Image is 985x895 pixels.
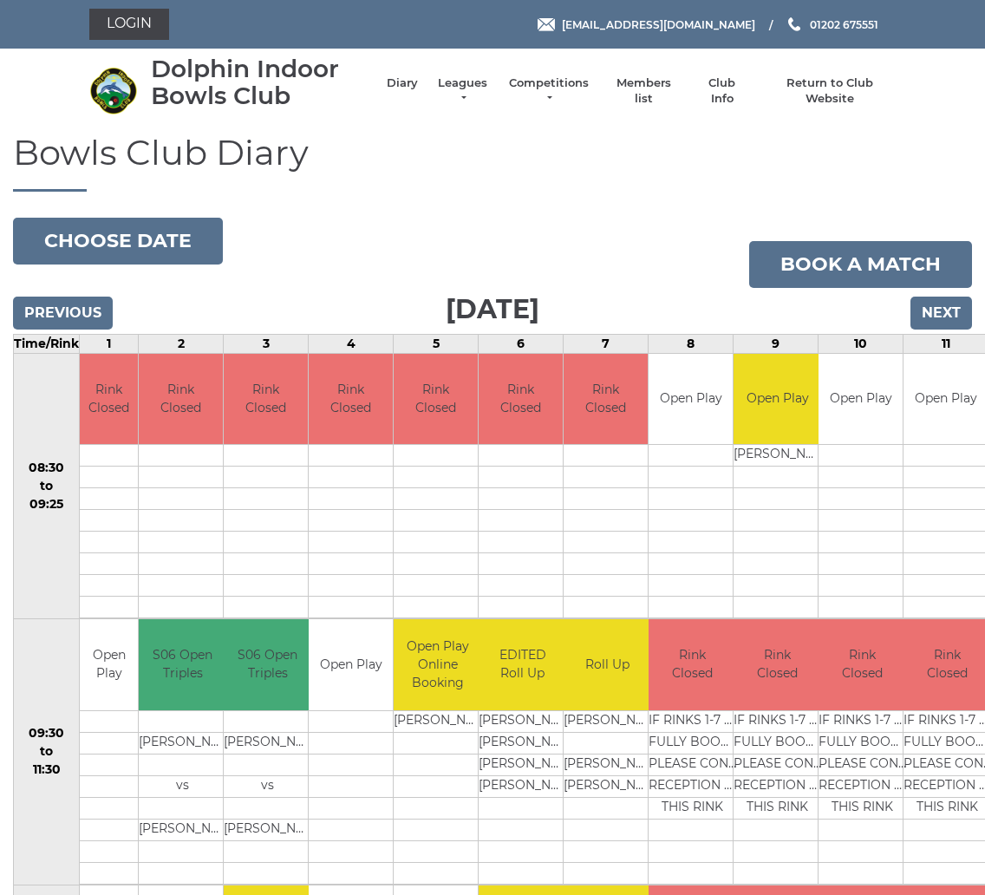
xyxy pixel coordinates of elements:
input: Previous [13,297,113,330]
td: S06 Open Triples [224,619,311,710]
td: Rink Closed [734,619,821,710]
td: 10 [819,334,903,353]
td: [PERSON_NAME] [564,754,651,775]
td: [PERSON_NAME] [479,732,566,754]
td: 7 [564,334,649,353]
td: IF RINKS 1-7 ARE [734,710,821,732]
td: RECEPTION TO BOOK [649,775,736,797]
td: [PERSON_NAME] [224,819,311,840]
td: [PERSON_NAME] [139,819,226,840]
td: [PERSON_NAME] [479,775,566,797]
td: 08:30 to 09:25 [14,353,80,619]
td: THIS RINK [819,797,906,819]
td: Open Play [734,354,821,445]
span: [EMAIL_ADDRESS][DOMAIN_NAME] [562,17,755,30]
span: 01202 675551 [810,17,878,30]
td: [PERSON_NAME] [734,445,821,467]
td: EDITED Roll Up [479,619,566,710]
td: Open Play [649,354,733,445]
td: FULLY BOOKED [734,732,821,754]
td: Rink Closed [819,619,906,710]
button: Choose date [13,218,223,265]
td: [PERSON_NAME] [479,710,566,732]
a: Phone us 01202 675551 [786,16,878,33]
a: Return to Club Website [765,75,896,107]
td: RECEPTION TO BOOK [734,775,821,797]
td: [PERSON_NAME] [139,732,226,754]
td: Rink Closed [224,354,308,445]
td: PLEASE CONTACT [819,754,906,775]
td: 4 [309,334,394,353]
div: Dolphin Indoor Bowls Club [151,56,369,109]
td: 2 [139,334,224,353]
a: Email [EMAIL_ADDRESS][DOMAIN_NAME] [538,16,755,33]
td: Open Play Online Booking [394,619,481,710]
td: S06 Open Triples [139,619,226,710]
td: vs [224,775,311,797]
td: Rink Closed [394,354,478,445]
td: 9 [734,334,819,353]
img: Email [538,18,555,31]
td: Roll Up [564,619,651,710]
td: Rink Closed [139,354,223,445]
td: 8 [649,334,734,353]
td: [PERSON_NAME] [394,710,481,732]
a: Login [89,9,169,40]
td: THIS RINK [734,797,821,819]
td: Rink Closed [80,354,138,445]
td: 6 [479,334,564,353]
td: Rink Closed [309,354,393,445]
img: Phone us [788,17,800,31]
img: Dolphin Indoor Bowls Club [89,67,137,114]
h1: Bowls Club Diary [13,134,972,192]
a: Members list [607,75,679,107]
td: 09:30 to 11:30 [14,619,80,885]
a: Book a match [749,241,972,288]
td: PLEASE CONTACT [734,754,821,775]
td: IF RINKS 1-7 ARE [819,710,906,732]
td: Open Play [819,354,903,445]
td: 3 [224,334,309,353]
td: Rink Closed [479,354,563,445]
td: PLEASE CONTACT [649,754,736,775]
td: [PERSON_NAME] [564,775,651,797]
a: Leagues [435,75,490,107]
td: [PERSON_NAME] [224,732,311,754]
td: Open Play [80,619,138,710]
td: FULLY BOOKED [649,732,736,754]
td: vs [139,775,226,797]
td: 1 [80,334,139,353]
td: RECEPTION TO BOOK [819,775,906,797]
td: FULLY BOOKED [819,732,906,754]
td: Rink Closed [649,619,736,710]
td: THIS RINK [649,797,736,819]
a: Club Info [697,75,747,107]
input: Next [910,297,972,330]
a: Diary [387,75,418,91]
td: [PERSON_NAME] [479,754,566,775]
td: [PERSON_NAME] [564,710,651,732]
td: Time/Rink [14,334,80,353]
td: 5 [394,334,479,353]
td: IF RINKS 1-7 ARE [649,710,736,732]
td: Open Play [309,619,393,710]
td: Rink Closed [564,354,648,445]
a: Competitions [507,75,590,107]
